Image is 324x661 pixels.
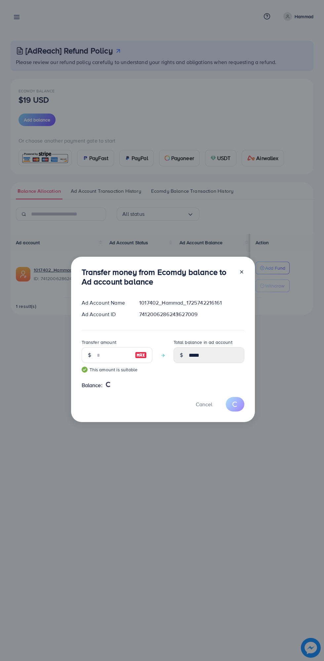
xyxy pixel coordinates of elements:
img: guide [82,367,88,373]
img: image [135,351,147,359]
label: Total balance in ad account [174,339,232,346]
div: Ad Account ID [76,311,134,318]
button: Cancel [187,397,221,411]
label: Transfer amount [82,339,116,346]
div: 1017402_Hammad_1725742216161 [134,299,249,307]
span: Balance: [82,381,102,389]
div: 7412006286243627009 [134,311,249,318]
span: Cancel [196,401,212,408]
div: Ad Account Name [76,299,134,307]
h3: Transfer money from Ecomdy balance to Ad account balance [82,267,234,286]
small: This amount is suitable [82,366,152,373]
